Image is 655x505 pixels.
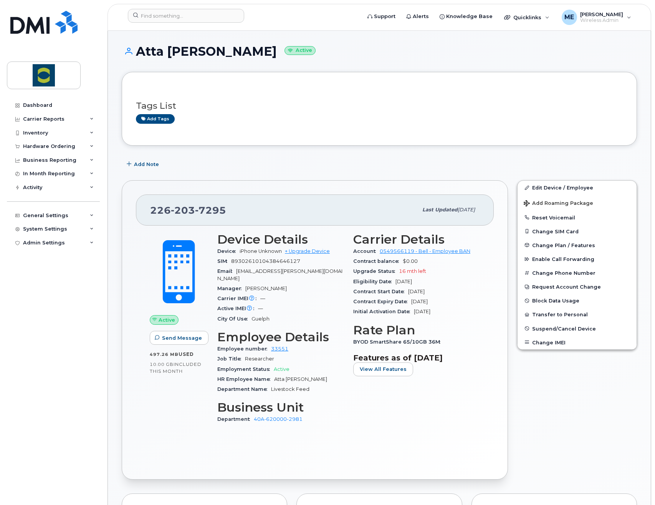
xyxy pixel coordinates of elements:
span: Eligibility Date [353,279,395,284]
span: Contract Expiry Date [353,299,411,304]
span: $0.00 [403,258,418,264]
span: Contract balance [353,258,403,264]
button: Enable Call Forwarding [518,252,637,266]
span: iPhone Unknown [240,248,282,254]
button: Suspend/Cancel Device [518,322,637,336]
h1: Atta [PERSON_NAME] [122,45,637,58]
a: Add tags [136,114,175,124]
span: used [179,351,194,357]
span: Email [217,268,236,274]
span: Send Message [162,334,202,342]
button: Change SIM Card [518,224,637,238]
button: Change Phone Number [518,266,637,280]
h3: Rate Plan [353,323,480,337]
span: Atta [PERSON_NAME] [274,376,327,382]
span: Livestock Feed [271,386,309,392]
button: Change IMEI [518,336,637,349]
h3: Employee Details [217,330,344,344]
button: View All Features [353,362,413,376]
span: View All Features [360,365,407,373]
span: Carrier IMEI [217,296,260,301]
span: 89302610104384646127 [231,258,300,264]
small: Active [284,46,316,55]
span: — [260,296,265,301]
span: HR Employee Name [217,376,274,382]
span: Active [274,366,289,372]
span: [DATE] [458,207,475,213]
span: [PERSON_NAME] [245,286,287,291]
span: 10.00 GB [150,362,174,367]
span: 497.26 MB [150,352,179,357]
span: Department [217,416,254,422]
button: Transfer to Personal [518,307,637,321]
span: [DATE] [411,299,428,304]
span: Change Plan / Features [532,242,595,248]
span: 203 [171,204,195,216]
span: Contract Start Date [353,289,408,294]
span: Device [217,248,240,254]
span: Job Title [217,356,245,362]
span: [DATE] [408,289,425,294]
span: Suspend/Cancel Device [532,326,596,331]
span: Employment Status [217,366,274,372]
span: included this month [150,361,202,374]
a: 0549566119 - Bell - Employee BAN [380,248,470,254]
span: Account [353,248,380,254]
button: Block Data Usage [518,294,637,307]
span: 226 [150,204,226,216]
span: Manager [217,286,245,291]
button: Change Plan / Features [518,238,637,252]
span: — [258,306,263,311]
span: Add Note [134,161,159,168]
span: Active IMEI [217,306,258,311]
span: Employee number [217,346,271,352]
button: Request Account Change [518,280,637,294]
span: Add Roaming Package [524,200,593,208]
span: SIM [217,258,231,264]
span: Upgrade Status [353,268,399,274]
span: Enable Call Forwarding [532,256,594,262]
span: Initial Activation Date [353,309,414,314]
a: Edit Device / Employee [518,181,637,194]
span: Last updated [422,207,458,213]
h3: Device Details [217,233,344,246]
span: Active [159,316,175,324]
span: 16 mth left [399,268,426,274]
h3: Carrier Details [353,233,480,246]
span: [EMAIL_ADDRESS][PERSON_NAME][DOMAIN_NAME] [217,268,342,281]
span: BYOD SmartShare 65/10GB 36M [353,339,444,345]
span: Department Name [217,386,271,392]
span: [DATE] [414,309,430,314]
span: Researcher [245,356,274,362]
span: 7295 [195,204,226,216]
span: [DATE] [395,279,412,284]
a: 33551 [271,346,288,352]
button: Add Roaming Package [518,195,637,211]
a: + Upgrade Device [285,248,330,254]
h3: Tags List [136,101,623,111]
span: City Of Use [217,316,251,322]
span: Guelph [251,316,270,322]
h3: Features as of [DATE] [353,353,480,362]
button: Add Note [122,157,165,171]
button: Send Message [150,331,208,345]
avayaelement: 620000-2981 [266,416,303,422]
a: 40A-620000-2981 [254,416,303,422]
button: Reset Voicemail [518,211,637,224]
h3: Business Unit [217,400,344,414]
